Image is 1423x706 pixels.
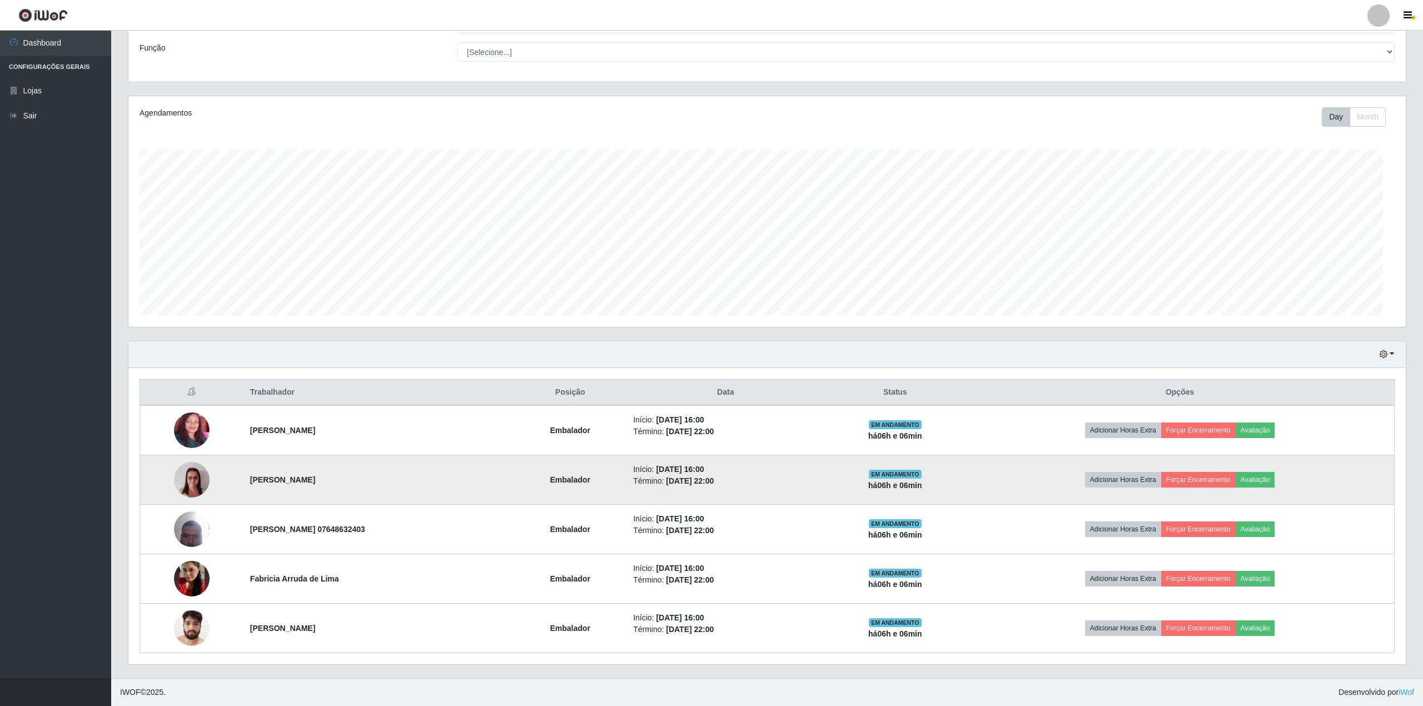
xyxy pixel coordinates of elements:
[666,476,714,485] time: [DATE] 22:00
[550,475,590,484] strong: Embalador
[824,380,966,406] th: Status
[666,575,714,584] time: [DATE] 22:00
[18,8,68,22] img: CoreUI Logo
[633,612,818,624] li: Início:
[1322,107,1386,127] div: First group
[868,629,922,638] strong: há 06 h e 06 min
[633,426,818,437] li: Término:
[966,380,1394,406] th: Opções
[140,42,166,54] label: Função
[174,604,210,652] img: 1753109015697.jpeg
[1236,620,1275,636] button: Avaliação
[666,427,714,436] time: [DATE] 22:00
[550,525,590,534] strong: Embalador
[656,613,704,622] time: [DATE] 16:00
[550,624,590,633] strong: Embalador
[1236,422,1275,438] button: Avaliação
[869,519,922,528] span: EM ANDAMENTO
[250,475,315,484] strong: [PERSON_NAME]
[868,481,922,490] strong: há 06 h e 06 min
[1161,620,1236,636] button: Forçar Encerramento
[1339,687,1414,698] span: Desenvolvido por
[120,688,141,697] span: IWOF
[1085,521,1161,537] button: Adicionar Horas Extra
[250,525,365,534] strong: [PERSON_NAME] 07648632403
[633,414,818,426] li: Início:
[656,465,704,474] time: [DATE] 16:00
[1322,107,1350,127] button: Day
[633,464,818,475] li: Início:
[250,426,315,435] strong: [PERSON_NAME]
[626,380,824,406] th: Data
[174,394,210,467] img: 1695958183677.jpeg
[633,624,818,635] li: Término:
[1085,571,1161,586] button: Adicionar Horas Extra
[1161,472,1236,488] button: Forçar Encerramento
[1161,521,1236,537] button: Forçar Encerramento
[633,525,818,536] li: Término:
[666,625,714,634] time: [DATE] 22:00
[1161,571,1236,586] button: Forçar Encerramento
[550,426,590,435] strong: Embalador
[1236,521,1275,537] button: Avaliação
[1085,422,1161,438] button: Adicionar Horas Extra
[174,547,210,610] img: 1734129237626.jpeg
[514,380,626,406] th: Posição
[140,107,653,119] div: Agendamentos
[869,420,922,429] span: EM ANDAMENTO
[1161,422,1236,438] button: Forçar Encerramento
[869,618,922,627] span: EM ANDAMENTO
[633,563,818,574] li: Início:
[1399,688,1414,697] a: iWof
[174,505,210,553] img: 1722619557508.jpeg
[656,564,704,573] time: [DATE] 16:00
[868,431,922,440] strong: há 06 h e 06 min
[1085,472,1161,488] button: Adicionar Horas Extra
[1236,472,1275,488] button: Avaliação
[656,415,704,424] time: [DATE] 16:00
[174,456,210,504] img: 1704290796442.jpeg
[250,574,339,583] strong: Fabricia Arruda de Lima
[120,687,166,698] span: © 2025 .
[633,574,818,586] li: Término:
[243,380,514,406] th: Trabalhador
[1350,107,1386,127] button: Month
[633,475,818,487] li: Término:
[1322,107,1395,127] div: Toolbar with button groups
[550,574,590,583] strong: Embalador
[1236,571,1275,586] button: Avaliação
[869,569,922,578] span: EM ANDAMENTO
[633,513,818,525] li: Início:
[250,624,315,633] strong: [PERSON_NAME]
[868,580,922,589] strong: há 06 h e 06 min
[868,530,922,539] strong: há 06 h e 06 min
[1085,620,1161,636] button: Adicionar Horas Extra
[666,526,714,535] time: [DATE] 22:00
[869,470,922,479] span: EM ANDAMENTO
[656,514,704,523] time: [DATE] 16:00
